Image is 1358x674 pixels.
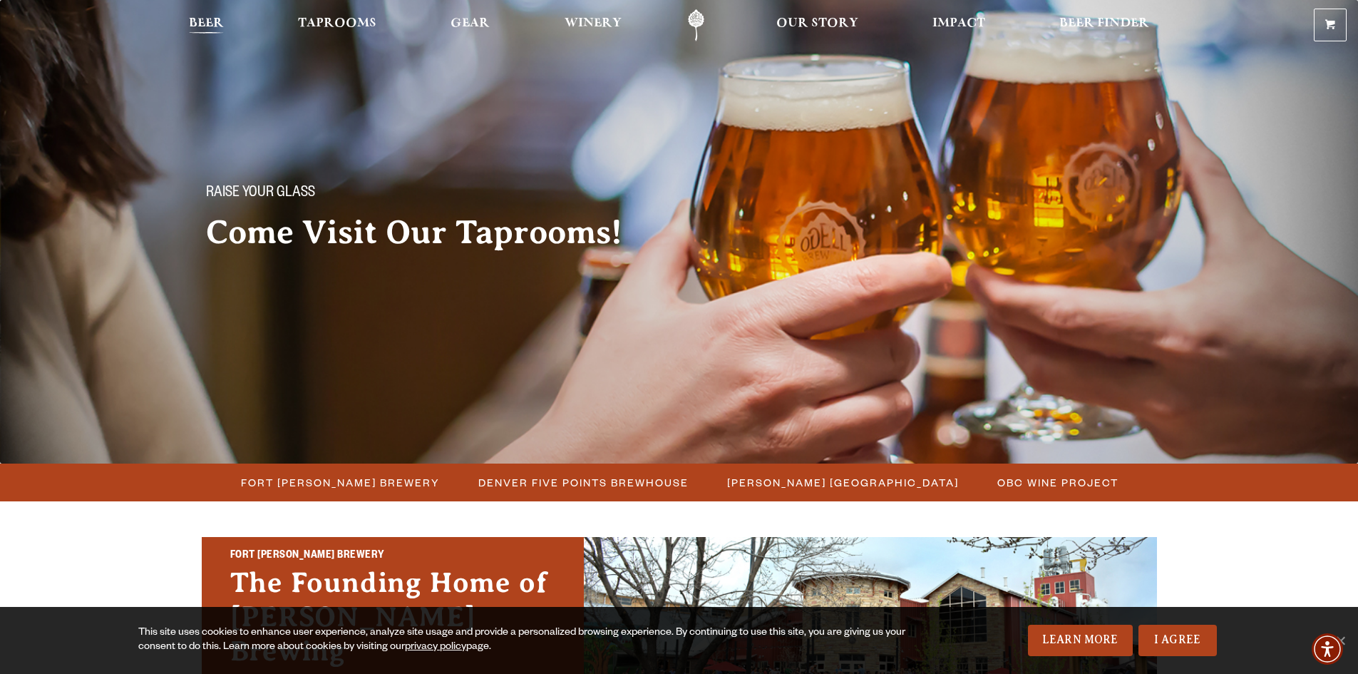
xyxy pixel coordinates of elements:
a: Impact [923,9,994,41]
span: Impact [932,18,985,29]
a: Learn More [1028,625,1133,656]
a: Winery [555,9,631,41]
a: Fort [PERSON_NAME] Brewery [232,472,447,493]
a: OBC Wine Project [989,472,1126,493]
span: Beer [189,18,224,29]
div: This site uses cookies to enhance user experience, analyze site usage and provide a personalized ... [138,626,910,655]
span: OBC Wine Project [997,472,1118,493]
a: Denver Five Points Brewhouse [470,472,696,493]
span: Gear [451,18,490,29]
span: Raise your glass [206,185,315,203]
a: Gear [441,9,499,41]
span: Beer Finder [1059,18,1149,29]
span: Fort [PERSON_NAME] Brewery [241,472,440,493]
span: Winery [565,18,622,29]
a: Odell Home [669,9,723,41]
a: Beer Finder [1050,9,1158,41]
a: Beer [180,9,233,41]
a: Our Story [767,9,868,41]
span: [PERSON_NAME] [GEOGRAPHIC_DATA] [727,472,959,493]
span: Denver Five Points Brewhouse [478,472,689,493]
a: I Agree [1138,625,1217,656]
h2: Come Visit Our Taprooms! [206,215,651,250]
div: Accessibility Menu [1312,633,1343,665]
h2: Fort [PERSON_NAME] Brewery [230,547,555,566]
a: Taprooms [289,9,386,41]
span: Taprooms [298,18,376,29]
a: privacy policy [405,642,466,653]
span: Our Story [776,18,858,29]
a: [PERSON_NAME] [GEOGRAPHIC_DATA] [719,472,966,493]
